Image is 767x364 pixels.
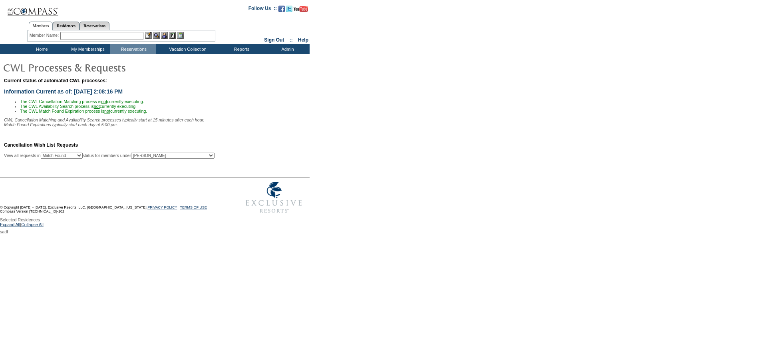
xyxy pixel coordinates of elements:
img: b_calculator.gif [177,32,184,39]
img: b_edit.gif [145,32,152,39]
a: PRIVACY POLICY [147,205,177,209]
img: Reservations [169,32,176,39]
u: not [104,109,110,113]
img: Follow us on Twitter [286,6,292,12]
span: The CWL Cancellation Matching process is currently executing. [20,99,144,104]
td: Reservations [110,44,156,54]
img: Exclusive Resorts [238,177,310,217]
a: Collapse All [21,222,44,229]
img: View [153,32,160,39]
td: My Memberships [64,44,110,54]
a: Sign Out [264,37,284,43]
div: View all requests in status for members under [4,153,215,159]
div: Member Name: [30,32,60,39]
a: Follow us on Twitter [286,8,292,13]
img: Impersonate [161,32,168,39]
td: Admin [264,44,310,54]
span: :: [290,37,293,43]
img: Subscribe to our YouTube Channel [294,6,308,12]
span: The CWL Match Found Expiration process is currently executing. [20,109,147,113]
td: Vacation Collection [156,44,218,54]
a: Help [298,37,308,43]
td: Reports [218,44,264,54]
td: Follow Us :: [248,5,277,14]
span: Current status of automated CWL processes: [4,78,107,84]
u: not [101,99,107,104]
td: Home [18,44,64,54]
a: Reservations [79,22,109,30]
div: CWL Cancellation Matching and Availability Search processes typically start at 15 minutes after e... [4,117,308,127]
img: Become our fan on Facebook [278,6,285,12]
span: Cancellation Wish List Requests [4,142,78,148]
a: Subscribe to our YouTube Channel [294,8,308,13]
a: Members [29,22,53,30]
a: Become our fan on Facebook [278,8,285,13]
span: The CWL Availability Search process is currently executing. [20,104,137,109]
u: not [94,104,100,109]
a: TERMS OF USE [180,205,207,209]
a: Residences [53,22,79,30]
span: Information Current as of: [DATE] 2:08:16 PM [4,88,123,95]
